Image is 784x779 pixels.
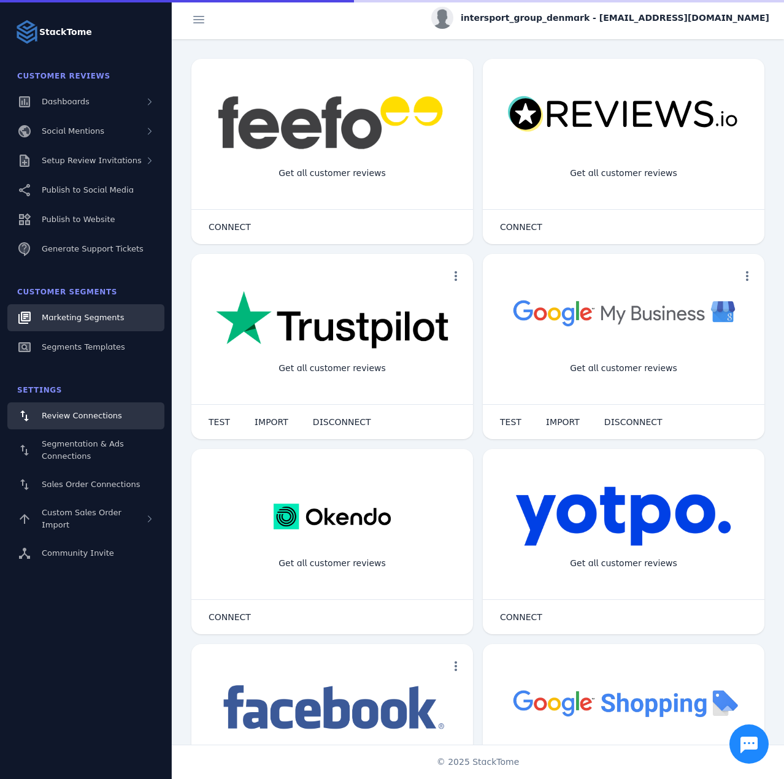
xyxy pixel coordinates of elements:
[560,157,687,190] div: Get all customer reviews
[42,508,121,529] span: Custom Sales Order Import
[301,410,383,434] button: DISCONNECT
[42,244,144,253] span: Generate Support Tickets
[313,418,371,426] span: DISCONNECT
[560,352,687,385] div: Get all customer reviews
[42,342,125,351] span: Segments Templates
[15,20,39,44] img: Logo image
[209,613,251,621] span: CONNECT
[735,264,759,288] button: more
[546,418,580,426] span: IMPORT
[507,291,740,334] img: googlebusiness.png
[196,410,242,434] button: TEST
[42,439,124,461] span: Segmentation & Ads Connections
[42,480,140,489] span: Sales Order Connections
[507,681,740,724] img: googleshopping.png
[7,402,164,429] a: Review Connections
[488,215,555,239] button: CONNECT
[42,548,114,558] span: Community Invite
[551,742,696,775] div: Import Products from Google
[196,605,263,629] button: CONNECT
[7,304,164,331] a: Marketing Segments
[42,313,124,322] span: Marketing Segments
[7,432,164,469] a: Segmentation & Ads Connections
[431,7,769,29] button: intersport_group_denmark - [EMAIL_ADDRESS][DOMAIN_NAME]
[437,756,520,769] span: © 2025 StackTome
[444,654,468,678] button: more
[592,410,675,434] button: DISCONNECT
[444,264,468,288] button: more
[209,223,251,231] span: CONNECT
[39,26,92,39] strong: StackTome
[488,605,555,629] button: CONNECT
[500,613,542,621] span: CONNECT
[17,72,110,80] span: Customer Reviews
[7,334,164,361] a: Segments Templates
[42,126,104,136] span: Social Mentions
[500,418,521,426] span: TEST
[7,236,164,263] a: Generate Support Tickets
[269,352,396,385] div: Get all customer reviews
[604,418,663,426] span: DISCONNECT
[560,547,687,580] div: Get all customer reviews
[461,12,769,25] span: intersport_group_denmark - [EMAIL_ADDRESS][DOMAIN_NAME]
[216,96,448,150] img: feefo.png
[515,486,732,547] img: yotpo.png
[42,185,134,194] span: Publish to Social Media
[17,288,117,296] span: Customer Segments
[216,681,448,735] img: facebook.png
[255,418,288,426] span: IMPORT
[42,156,142,165] span: Setup Review Invitations
[242,410,301,434] button: IMPORT
[7,471,164,498] a: Sales Order Connections
[196,215,263,239] button: CONNECT
[269,157,396,190] div: Get all customer reviews
[488,410,534,434] button: TEST
[431,7,453,29] img: profile.jpg
[42,215,115,224] span: Publish to Website
[7,540,164,567] a: Community Invite
[42,411,122,420] span: Review Connections
[534,410,592,434] button: IMPORT
[500,223,542,231] span: CONNECT
[216,291,448,351] img: trustpilot.png
[274,486,391,547] img: okendo.webp
[42,97,90,106] span: Dashboards
[269,547,396,580] div: Get all customer reviews
[507,96,740,133] img: reviewsio.svg
[209,418,230,426] span: TEST
[7,177,164,204] a: Publish to Social Media
[7,206,164,233] a: Publish to Website
[17,386,62,394] span: Settings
